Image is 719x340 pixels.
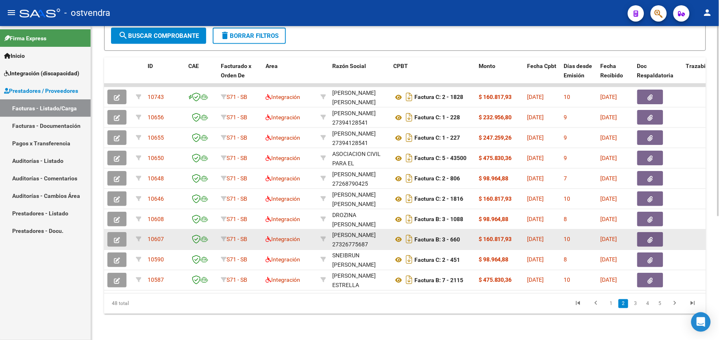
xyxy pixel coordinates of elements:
[414,155,466,162] strong: Factura C: 5 - 43500
[564,155,567,161] span: 9
[332,63,366,69] span: Razón Social
[332,190,387,209] div: [PERSON_NAME] [PERSON_NAME]
[601,155,617,161] span: [DATE]
[404,253,414,266] i: Descargar documento
[527,175,544,182] span: [DATE]
[601,134,617,141] span: [DATE]
[527,155,544,161] span: [DATE]
[404,192,414,205] i: Descargar documento
[332,149,387,167] div: 30697586942
[685,299,701,308] a: go to last page
[266,175,300,182] span: Integración
[601,216,617,222] span: [DATE]
[414,196,463,202] strong: Factura C: 2 - 1816
[527,257,544,263] span: [DATE]
[332,109,387,126] div: 27394128541
[148,236,164,243] span: 10607
[213,28,286,44] button: Borrar Filtros
[414,135,460,141] strong: Factura C: 1 - 227
[414,175,460,182] strong: Factura C: 2 - 806
[404,90,414,103] i: Descargar documento
[148,175,164,182] span: 10648
[475,57,524,93] datatable-header-cell: Monto
[332,251,387,268] div: 27132140869
[118,32,199,39] span: Buscar Comprobante
[332,149,387,205] div: ASOCIACION CIVIL PARA EL DESARROLLO DE LA EDUCACION ESPECIAL Y LA INTEGRACION ADEEI
[148,277,164,283] span: 10587
[332,211,387,229] div: DROZINA [PERSON_NAME]
[404,233,414,246] i: Descargar documento
[4,86,78,95] span: Prestadores / Proveedores
[148,257,164,263] span: 10590
[266,216,300,222] span: Integración
[227,114,247,121] span: S71 - SB
[266,94,300,100] span: Integración
[564,257,567,263] span: 8
[148,155,164,161] span: 10650
[564,236,571,243] span: 10
[655,299,665,308] a: 5
[601,236,617,243] span: [DATE]
[332,231,376,240] div: [PERSON_NAME]
[617,297,630,311] li: page 2
[619,299,628,308] a: 2
[527,94,544,100] span: [DATE]
[601,114,617,121] span: [DATE]
[601,175,617,182] span: [DATE]
[148,134,164,141] span: 10655
[332,88,387,107] div: [PERSON_NAME] [PERSON_NAME]
[266,195,300,202] span: Integración
[588,299,604,308] a: go to previous page
[7,8,16,18] mat-icon: menu
[601,195,617,202] span: [DATE]
[148,216,164,222] span: 10608
[404,274,414,287] i: Descargar documento
[564,195,571,202] span: 10
[605,297,617,311] li: page 1
[227,236,247,243] span: S71 - SB
[332,231,387,248] div: 27326775687
[630,297,642,311] li: page 3
[404,111,414,124] i: Descargar documento
[686,63,719,69] span: Trazabilidad
[527,277,544,283] span: [DATE]
[221,63,251,79] span: Facturado x Orden De
[564,277,571,283] span: 10
[643,299,653,308] a: 4
[220,31,230,40] mat-icon: delete
[266,257,300,263] span: Integración
[654,297,666,311] li: page 5
[564,134,567,141] span: 9
[606,299,616,308] a: 1
[227,94,247,100] span: S71 - SB
[564,114,567,121] span: 9
[601,63,623,79] span: Fecha Recibido
[148,94,164,100] span: 10743
[404,213,414,226] i: Descargar documento
[218,57,262,93] datatable-header-cell: Facturado x Orden De
[4,34,46,43] span: Firma Express
[185,57,218,93] datatable-header-cell: CAE
[332,129,376,138] div: [PERSON_NAME]
[631,299,641,308] a: 3
[564,63,593,79] span: Días desde Emisión
[561,57,597,93] datatable-header-cell: Días desde Emisión
[332,170,376,179] div: [PERSON_NAME]
[332,129,387,146] div: 27394128541
[524,57,561,93] datatable-header-cell: Fecha Cpbt
[404,172,414,185] i: Descargar documento
[262,57,317,93] datatable-header-cell: Area
[188,63,199,69] span: CAE
[414,257,460,263] strong: Factura C: 2 - 451
[266,63,278,69] span: Area
[527,216,544,222] span: [DATE]
[642,297,654,311] li: page 4
[227,195,247,202] span: S71 - SB
[220,32,279,39] span: Borrar Filtros
[479,155,512,161] strong: $ 475.830,36
[601,94,617,100] span: [DATE]
[144,57,185,93] datatable-header-cell: ID
[404,151,414,165] i: Descargar documento
[393,63,408,69] span: CPBT
[332,170,387,187] div: 27268790425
